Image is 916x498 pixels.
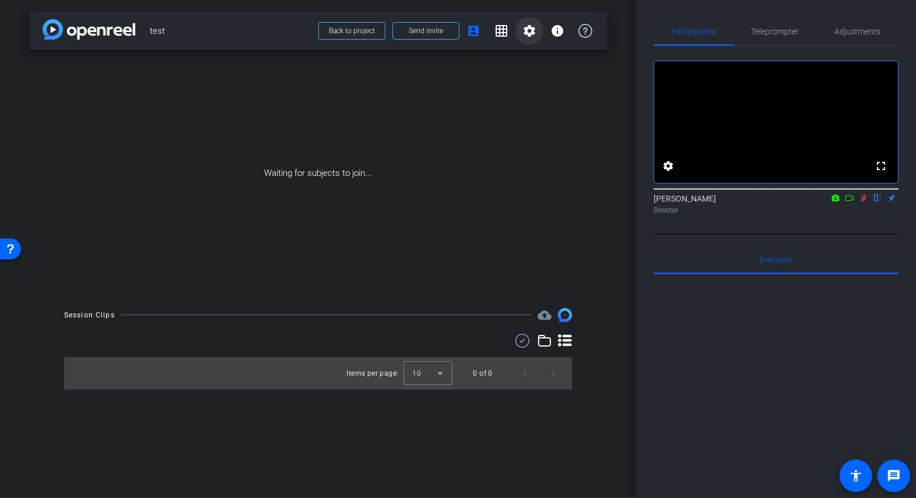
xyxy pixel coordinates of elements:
span: Destinations for your clips [538,308,552,322]
span: Adjustments [835,27,881,36]
mat-icon: cloud_upload [538,308,552,322]
div: Waiting for subjects to join... [29,50,607,296]
mat-icon: account_box [466,24,480,38]
span: Everyone [760,256,793,264]
span: test [150,19,311,43]
button: Next page [539,359,567,387]
img: Session clips [558,308,572,322]
mat-icon: flip [871,192,885,203]
div: Items per page: [347,368,399,379]
button: Back to project [318,22,385,40]
mat-icon: grid_on [494,24,508,38]
mat-icon: accessibility [849,469,863,483]
mat-icon: info [550,24,564,38]
div: Session Clips [64,309,115,321]
span: Send invite [409,26,443,36]
span: Teleprompter [752,27,799,36]
div: 0 of 0 [473,368,493,379]
img: app-logo [43,19,135,40]
mat-icon: settings [661,159,675,173]
button: Previous page [511,359,539,387]
mat-icon: message [887,469,901,483]
span: Participants [672,27,716,36]
mat-icon: fullscreen [874,159,888,173]
span: Back to project [329,27,375,35]
div: Director [654,205,899,216]
div: [PERSON_NAME] [654,193,899,216]
button: Send invite [392,22,459,40]
mat-icon: settings [522,24,536,38]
